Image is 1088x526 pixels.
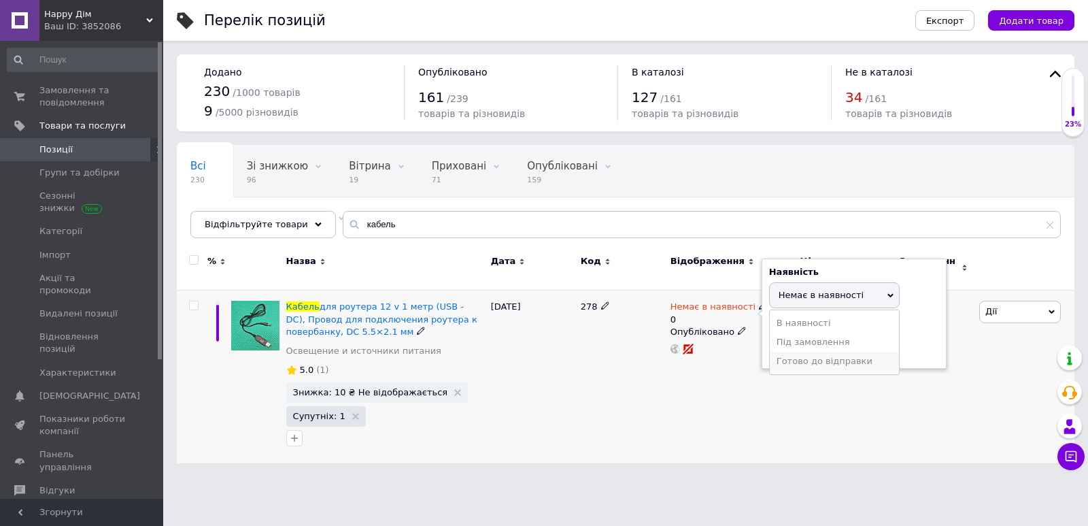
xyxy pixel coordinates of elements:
[349,160,390,172] span: Вітрина
[670,301,768,325] div: 0
[985,306,997,316] span: Дії
[779,290,864,300] span: Немає в наявності
[207,255,216,267] span: %
[891,291,976,463] div: 6
[44,20,163,33] div: Ваш ID: 3852086
[488,291,577,463] div: [DATE]
[190,212,331,224] span: Не відображаються в ка...
[349,175,390,185] span: 19
[300,365,314,375] span: 5.0
[231,301,279,350] img: Кабель для роутера 12 v 1 метр (USB - DC), Провод для подключения роутера к повербанку, DC 5.5×2....
[39,367,116,379] span: Характеристики
[1057,443,1085,470] button: Чат з покупцем
[39,144,73,156] span: Позиції
[770,314,899,333] li: В наявності
[286,255,316,267] span: Назва
[44,8,146,20] span: Happy Дім
[866,93,887,104] span: / 161
[39,84,126,109] span: Замовлення та повідомлення
[293,412,345,421] span: Супутніх: 1
[926,16,964,26] span: Експорт
[432,160,487,172] span: Приховані
[286,345,441,357] a: Освещение и источники питания
[293,388,448,397] span: Знижка: 10 ₴ Не відображається
[205,219,308,229] span: Відфільтруйте товари
[204,83,230,99] span: 230
[247,175,308,185] span: 96
[190,160,206,172] span: Всі
[845,108,952,119] span: товарів та різновидів
[39,413,126,438] span: Показники роботи компанії
[204,103,213,119] span: 9
[632,67,684,78] span: В каталозі
[233,87,300,98] span: / 1000 товарів
[39,190,126,214] span: Сезонні знижки
[39,167,120,179] span: Групи та добірки
[581,255,601,267] span: Код
[770,352,899,371] li: Готово до відправки
[1062,120,1084,129] div: 23%
[216,107,299,118] span: / 5000 різновидів
[190,175,206,185] span: 230
[204,14,326,28] div: Перелік позицій
[447,93,468,104] span: / 239
[286,301,477,336] a: Кабельдля роутера 12 v 1 метр (USB - DC), Провод для подключения роутера к повербанку, DC 5.5×2.1 мм
[915,10,975,31] button: Експорт
[900,255,958,280] span: Замовлення
[247,160,308,172] span: Зі знижкою
[660,93,681,104] span: / 161
[39,448,126,473] span: Панель управління
[491,255,516,267] span: Дата
[845,89,862,105] span: 34
[418,89,444,105] span: 161
[286,301,477,336] span: для роутера 12 v 1 метр (USB - DC), Провод для подключения роутера к повербанку, DC 5.5×2.1 мм
[670,301,755,316] span: Немає в наявності
[39,390,140,402] span: [DEMOGRAPHIC_DATA]
[670,326,794,338] div: Опубліковано
[204,67,241,78] span: Додано
[632,108,738,119] span: товарів та різновидів
[581,301,598,312] span: 278
[845,67,913,78] span: Не в каталозі
[999,16,1064,26] span: Додати товар
[343,211,1061,238] input: Пошук по назві позиції, артикулу і пошуковим запитам
[527,160,598,172] span: Опубліковані
[39,120,126,132] span: Товари та послуги
[418,108,525,119] span: товарів та різновидів
[670,255,745,267] span: Відображення
[769,266,939,278] div: Наявність
[632,89,658,105] span: 127
[39,308,118,320] span: Видалені позиції
[39,484,75,497] span: Відгуки
[7,48,160,72] input: Пошук
[770,333,899,352] li: Під замовлення
[527,175,598,185] span: 159
[39,331,126,355] span: Відновлення позицій
[316,365,328,375] span: (1)
[286,301,320,312] span: Кабель
[418,67,488,78] span: Опубліковано
[39,249,71,261] span: Імпорт
[800,255,823,267] span: Ціна
[177,197,358,249] div: Не відображаються в каталозі ProSale
[988,10,1074,31] button: Додати товар
[432,175,487,185] span: 71
[39,272,126,297] span: Акції та промокоди
[39,225,82,237] span: Категорії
